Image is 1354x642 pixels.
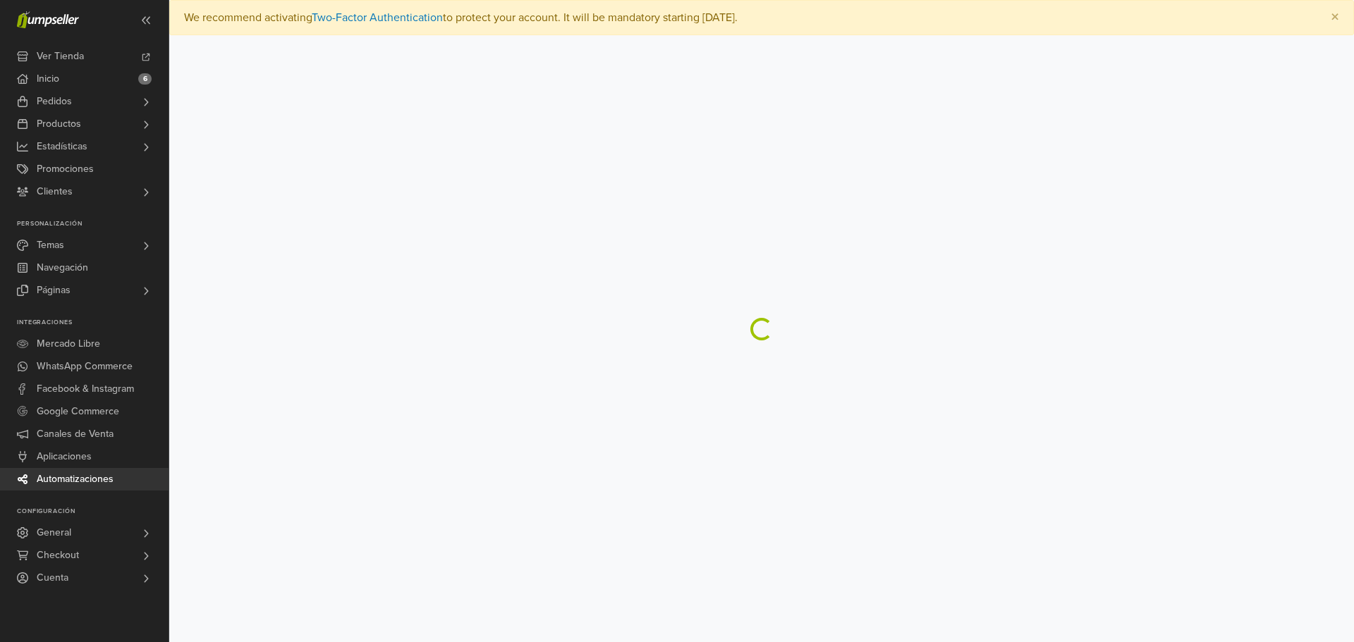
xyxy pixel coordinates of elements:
[37,355,133,378] span: WhatsApp Commerce
[37,544,79,567] span: Checkout
[37,180,73,203] span: Clientes
[1317,1,1353,35] button: Close
[37,521,71,544] span: General
[37,567,68,589] span: Cuenta
[37,279,71,302] span: Páginas
[37,333,100,355] span: Mercado Libre
[17,507,169,516] p: Configuración
[37,257,88,279] span: Navegación
[37,468,114,490] span: Automatizaciones
[17,220,169,228] p: Personalización
[37,445,92,468] span: Aplicaciones
[37,400,119,423] span: Google Commerce
[37,158,94,180] span: Promociones
[37,113,81,135] span: Productos
[37,135,87,158] span: Estadísticas
[312,11,443,25] a: Two-Factor Authentication
[37,378,134,400] span: Facebook & Instagram
[37,45,84,68] span: Ver Tienda
[37,90,72,113] span: Pedidos
[37,68,59,90] span: Inicio
[138,73,152,85] span: 6
[37,423,114,445] span: Canales de Venta
[1331,7,1339,27] span: ×
[17,319,169,327] p: Integraciones
[37,234,64,257] span: Temas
